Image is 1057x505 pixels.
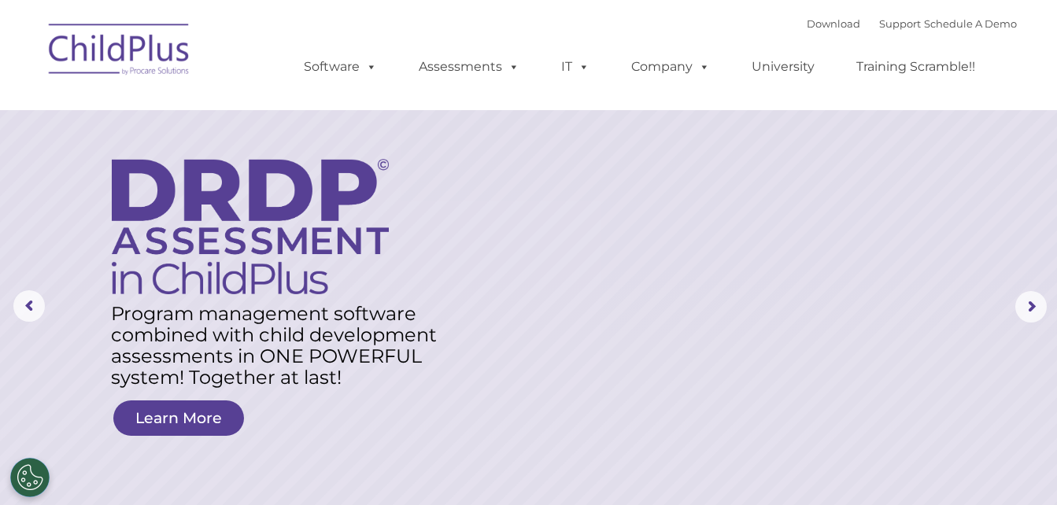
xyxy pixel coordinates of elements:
[219,104,267,116] span: Last name
[736,51,830,83] a: University
[288,51,393,83] a: Software
[113,400,244,436] a: Learn More
[41,13,198,91] img: ChildPlus by Procare Solutions
[924,17,1017,30] a: Schedule A Demo
[841,51,991,83] a: Training Scramble!!
[807,17,1017,30] font: |
[111,303,449,388] rs-layer: Program management software combined with child development assessments in ONE POWERFUL system! T...
[879,17,921,30] a: Support
[219,168,286,180] span: Phone number
[615,51,726,83] a: Company
[403,51,535,83] a: Assessments
[10,458,50,497] button: Cookies Settings
[112,159,389,294] img: DRDP Assessment in ChildPlus
[545,51,605,83] a: IT
[807,17,860,30] a: Download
